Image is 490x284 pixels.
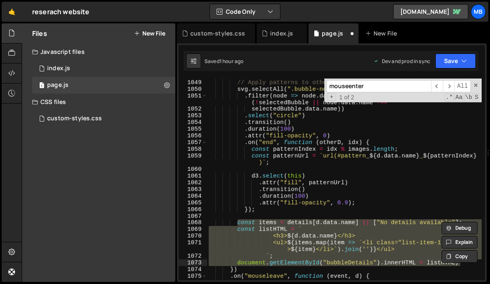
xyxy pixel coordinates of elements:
div: 1069 [179,226,207,233]
div: custom-styles.css [190,29,245,38]
a: [DOMAIN_NAME] [393,4,468,19]
div: 1052 [179,106,207,112]
button: Debug [442,222,477,234]
div: 1051 [179,92,207,106]
span: Whole Word Search [464,93,473,101]
span: Toggle Replace mode [327,93,336,101]
div: 1073 [179,259,207,266]
div: 1053 [179,112,207,119]
div: New File [365,29,400,38]
div: 1058 [179,146,207,152]
div: page.js [322,29,343,38]
span: 1 [39,83,44,89]
div: CSS files [22,94,175,110]
div: Saved [205,58,243,65]
div: 10476/38631.css [32,110,175,127]
a: MB [471,4,486,19]
button: Copy [442,250,477,263]
button: Explain [442,236,477,248]
div: 1072 [179,253,207,259]
div: 1050 [179,86,207,92]
span: Search In Selection [474,93,479,101]
input: Search for [326,80,431,92]
div: 1049 [179,79,207,86]
div: 1055 [179,126,207,132]
span: 1 of 2 [336,94,358,101]
div: 1054 [179,119,207,126]
a: 🤙 [2,2,22,22]
h2: Files [32,29,47,38]
div: 1066 [179,206,207,213]
div: 1060 [179,166,207,172]
button: New File [134,30,165,37]
div: Javascript files [22,43,175,60]
div: 1062 [179,179,207,186]
div: 1061 [179,172,207,179]
button: Code Only [210,4,280,19]
span: CaseSensitive Search [455,93,463,101]
div: 1 hour ago [220,58,244,65]
span: Alt-Enter [454,80,471,92]
span: RegExp Search [445,93,454,101]
button: Save [435,53,476,68]
div: custom-styles.css [47,115,102,122]
div: index.js [270,29,293,38]
div: Dev and prod in sync [374,58,430,65]
div: 1074 [179,266,207,273]
div: 10476/23765.js [32,60,175,77]
div: 1056 [179,132,207,139]
div: 1063 [179,186,207,193]
div: page.js [47,81,68,89]
div: 1068 [179,219,207,226]
div: 10476/23772.js [32,77,175,94]
span: ​ [431,80,443,92]
div: 1064 [179,193,207,199]
div: 1075 [179,273,207,279]
div: 1065 [179,199,207,206]
div: 1057 [179,139,207,146]
span: ​ [443,80,455,92]
div: 1071 [179,239,207,253]
div: 1059 [179,152,207,166]
div: index.js [47,65,70,72]
div: 1070 [179,233,207,239]
div: reserach website [32,7,90,17]
div: 1067 [179,213,207,219]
